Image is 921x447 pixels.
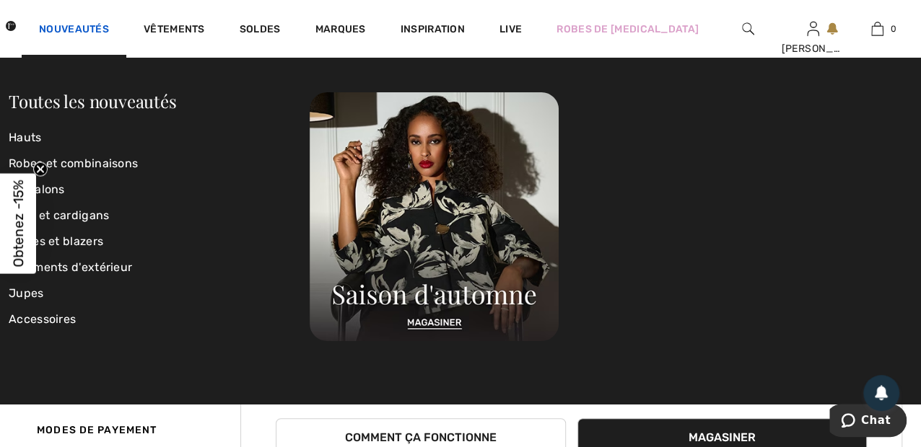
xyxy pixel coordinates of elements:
[310,92,559,341] img: 250825112755_e80b8af1c0156.jpg
[807,22,819,35] a: Se connecter
[315,23,366,38] a: Marques
[499,22,522,37] a: Live
[9,203,310,229] a: Pulls et cardigans
[240,23,281,38] a: Soldes
[9,255,310,280] a: Vêtements d'extérieur
[846,20,909,37] a: 0
[33,162,48,177] button: Close teaser
[10,180,27,267] span: Obtenez -15%
[9,177,310,203] a: Pantalons
[9,280,310,306] a: Jupes
[144,23,205,38] a: Vêtements
[9,89,176,112] a: Toutes les nouveautés
[781,41,844,56] div: [PERSON_NAME]
[891,22,896,35] span: 0
[9,125,310,151] a: Hauts
[807,20,819,37] img: Mes infos
[39,23,109,38] a: Nouveautés
[9,306,310,332] a: Accessoires
[6,12,16,40] img: 1ère Avenue
[742,20,754,37] img: recherche
[9,151,310,177] a: Robes et combinaisons
[829,404,907,440] iframe: Ouvre un widget dans lequel vous pouvez chatter avec l’un de nos agents
[871,20,883,37] img: Mon panier
[9,229,310,255] a: Vestes et blazers
[556,22,699,37] a: Robes de [MEDICAL_DATA]
[401,23,465,38] span: Inspiration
